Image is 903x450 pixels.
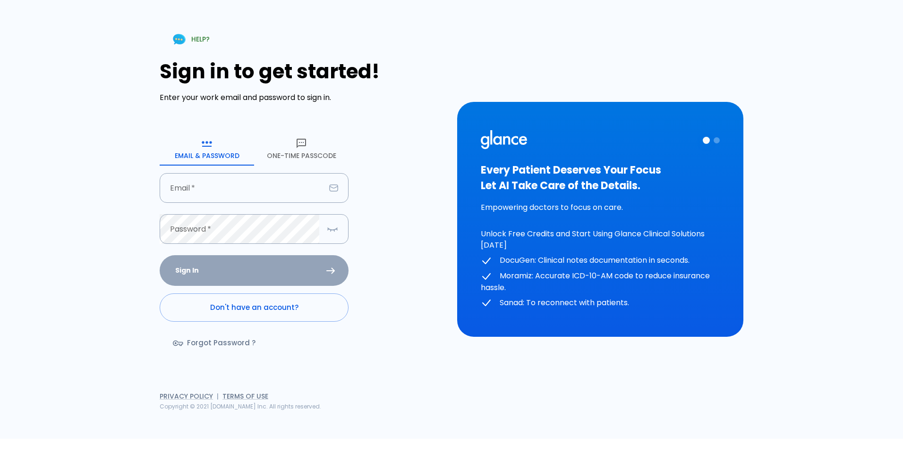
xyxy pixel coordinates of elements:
[481,270,720,293] p: Moramiz: Accurate ICD-10-AM code to reduce insurance hassle.
[160,173,325,203] input: dr.ahmed@clinic.com
[254,132,349,166] button: One-Time Passcode
[481,297,720,309] p: Sanad: To reconnect with patients.
[160,402,321,410] span: Copyright © 2021 [DOMAIN_NAME] Inc. All rights reserved.
[481,162,720,193] h3: Every Patient Deserves Your Focus Let AI Take Care of the Details.
[160,60,446,83] h1: Sign in to get started!
[481,202,720,213] p: Empowering doctors to focus on care.
[160,293,349,322] a: Don't have an account?
[217,392,219,401] span: |
[160,92,446,103] p: Enter your work email and password to sign in.
[160,392,213,401] a: Privacy Policy
[160,329,271,357] a: Forgot Password ?
[160,132,254,166] button: Email & Password
[160,27,221,51] a: HELP?
[171,31,187,48] img: Chat Support
[222,392,268,401] a: Terms of Use
[481,255,720,267] p: DocuGen: Clinical notes documentation in seconds.
[481,228,720,251] p: Unlock Free Credits and Start Using Glance Clinical Solutions [DATE]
